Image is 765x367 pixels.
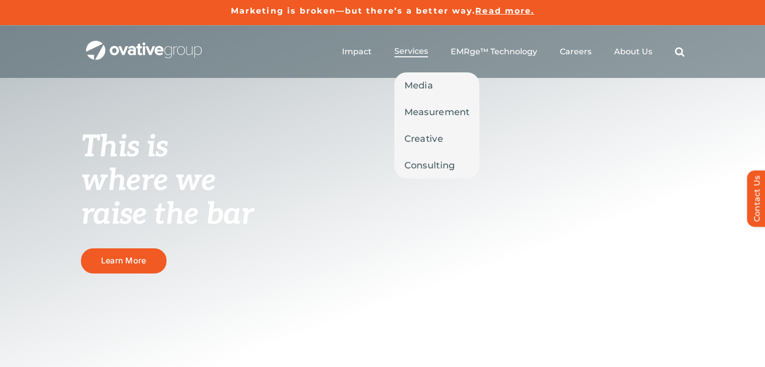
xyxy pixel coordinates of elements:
a: Impact [342,47,372,57]
span: Services [394,46,428,56]
a: Measurement [394,99,480,125]
a: Careers [560,47,591,57]
a: Media [394,72,480,99]
span: Learn More [101,256,146,265]
span: Creative [404,132,443,146]
a: Creative [394,126,480,152]
span: Consulting [404,158,455,172]
a: OG_Full_horizontal_WHT [86,40,202,49]
span: Media [404,78,433,93]
span: where we raise the bar [81,163,253,233]
a: Marketing is broken—but there’s a better way. [231,6,476,16]
a: Learn More [81,248,166,273]
a: Search [675,47,685,57]
a: Consulting [394,152,480,178]
a: Read more. [475,6,534,16]
span: This is [81,129,168,165]
nav: Menu [342,36,685,68]
a: EMRge™ Technology [451,47,537,57]
span: Measurement [404,105,470,119]
a: About Us [614,47,652,57]
a: Services [394,46,428,57]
